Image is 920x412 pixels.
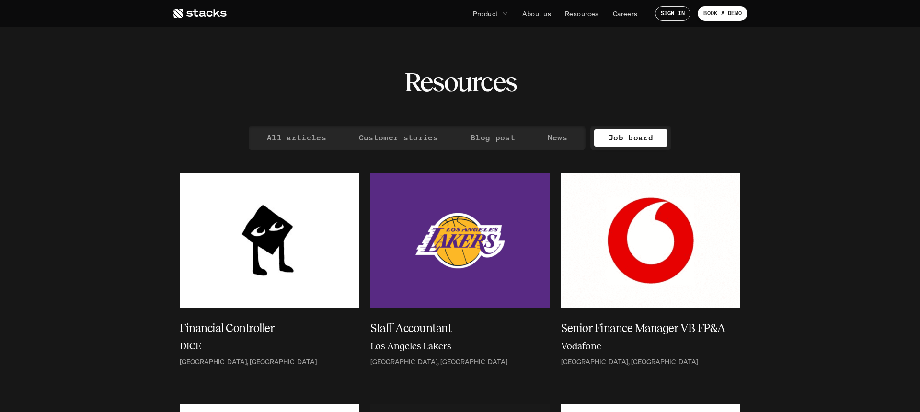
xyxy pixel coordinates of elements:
[456,129,529,147] a: Blog post
[548,131,567,145] p: News
[370,320,550,337] a: Staff Accountant
[180,358,359,366] a: [GEOGRAPHIC_DATA], [GEOGRAPHIC_DATA]
[609,131,653,145] p: Job board
[561,339,740,356] a: Vodafone
[370,320,538,337] h5: Staff Accountant
[613,9,638,19] p: Careers
[370,339,451,353] h6: Los Angeles Lakers
[370,358,550,366] a: [GEOGRAPHIC_DATA], [GEOGRAPHIC_DATA]
[180,320,359,337] a: Financial Controller
[698,6,747,21] a: BOOK A DEMO
[473,9,498,19] p: Product
[359,131,438,145] p: Customer stories
[559,5,605,22] a: Resources
[180,339,359,356] a: DICE
[253,129,341,147] a: All articles
[703,10,742,17] p: BOOK A DEMO
[370,358,507,366] p: [GEOGRAPHIC_DATA], [GEOGRAPHIC_DATA]
[661,10,685,17] p: SIGN IN
[533,129,582,147] a: News
[345,129,452,147] a: Customer stories
[517,5,557,22] a: About us
[144,43,185,51] a: Privacy Policy
[471,131,515,145] p: Blog post
[404,67,517,97] h2: Resources
[594,129,667,147] a: Job board
[655,6,691,21] a: SIGN IN
[180,339,201,353] h6: DICE
[561,358,698,366] p: [GEOGRAPHIC_DATA], [GEOGRAPHIC_DATA]
[180,358,317,366] p: [GEOGRAPHIC_DATA], [GEOGRAPHIC_DATA]
[607,5,644,22] a: Careers
[561,320,740,337] a: Senior Finance Manager VB FP&A
[267,131,326,145] p: All articles
[565,9,599,19] p: Resources
[370,339,550,356] a: Los Angeles Lakers
[561,358,740,366] a: [GEOGRAPHIC_DATA], [GEOGRAPHIC_DATA]
[522,9,551,19] p: About us
[180,320,347,337] h5: Financial Controller
[561,339,601,353] h6: Vodafone
[561,320,729,337] h5: Senior Finance Manager VB FP&A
